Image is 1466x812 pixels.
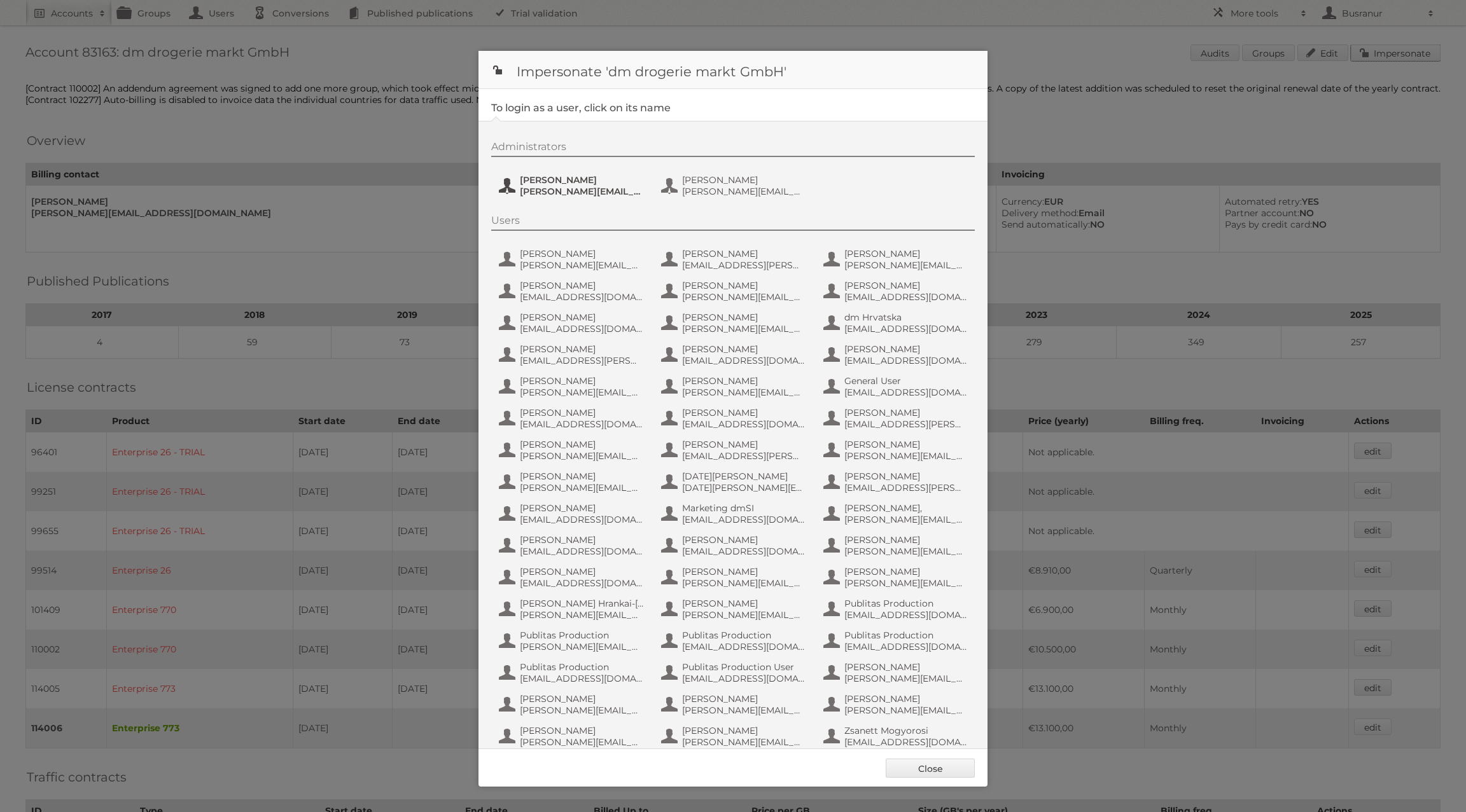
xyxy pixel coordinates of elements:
[498,374,647,399] button: [PERSON_NAME] [PERSON_NAME][EMAIL_ADDRESS][DOMAIN_NAME]
[682,387,806,398] span: [PERSON_NAME][EMAIL_ADDRESS][DOMAIN_NAME]
[822,724,972,749] button: Zsanett Mogyorosi [EMAIL_ADDRESS][DOMAIN_NAME]
[844,693,968,705] span: [PERSON_NAME]
[682,343,806,355] span: [PERSON_NAME]
[520,641,643,652] span: [PERSON_NAME][EMAIL_ADDRESS][DOMAIN_NAME]
[520,375,643,387] span: [PERSON_NAME]
[682,598,806,609] span: [PERSON_NAME]
[682,439,806,450] span: [PERSON_NAME]
[498,565,647,590] button: [PERSON_NAME] [EMAIL_ADDRESS][DOMAIN_NAME]
[520,387,643,398] span: [PERSON_NAME][EMAIL_ADDRESS][DOMAIN_NAME]
[844,661,968,673] span: [PERSON_NAME]
[660,628,809,654] button: Publitas Production [EMAIL_ADDRESS][DOMAIN_NAME]
[844,418,968,430] span: [EMAIL_ADDRESS][PERSON_NAME][DOMAIN_NAME]
[520,280,643,291] span: [PERSON_NAME]
[682,725,806,736] span: [PERSON_NAME]
[682,312,806,323] span: [PERSON_NAME]
[682,705,806,716] span: [PERSON_NAME][EMAIL_ADDRESS][DOMAIN_NAME]
[520,407,643,418] span: [PERSON_NAME]
[520,693,643,705] span: [PERSON_NAME]
[660,374,809,399] button: [PERSON_NAME] [PERSON_NAME][EMAIL_ADDRESS][DOMAIN_NAME]
[886,759,975,778] a: Close
[498,469,647,495] button: [PERSON_NAME] [PERSON_NAME][EMAIL_ADDRESS][DOMAIN_NAME]
[660,279,809,304] button: [PERSON_NAME] [PERSON_NAME][EMAIL_ADDRESS][PERSON_NAME][DOMAIN_NAME]
[520,534,643,546] span: [PERSON_NAME]
[660,342,809,368] button: [PERSON_NAME] [EMAIL_ADDRESS][DOMAIN_NAME]
[660,724,809,749] button: [PERSON_NAME] [PERSON_NAME][EMAIL_ADDRESS][PERSON_NAME][DOMAIN_NAME]
[682,418,806,430] span: [EMAIL_ADDRESS][DOMAIN_NAME]
[682,248,806,259] span: [PERSON_NAME]
[520,248,643,259] span: [PERSON_NAME]
[498,406,647,431] button: [PERSON_NAME] [EMAIL_ADDRESS][DOMAIN_NAME]
[660,469,809,495] button: [DATE][PERSON_NAME] [DATE][PERSON_NAME][EMAIL_ADDRESS][DOMAIN_NAME]
[844,725,968,736] span: Zsanett Mogyorosi
[844,482,968,493] span: [EMAIL_ADDRESS][PERSON_NAME][DOMAIN_NAME]
[520,566,643,577] span: [PERSON_NAME]
[682,661,806,673] span: Publitas Production User
[822,660,972,685] button: [PERSON_NAME] [PERSON_NAME][EMAIL_ADDRESS][DOMAIN_NAME]
[660,596,809,622] button: [PERSON_NAME] [PERSON_NAME][EMAIL_ADDRESS][DOMAIN_NAME]
[682,736,806,748] span: [PERSON_NAME][EMAIL_ADDRESS][PERSON_NAME][DOMAIN_NAME]
[478,51,988,89] h1: Impersonate 'dm drogerie markt GmbH'
[844,291,968,303] span: [EMAIL_ADDRESS][DOMAIN_NAME]
[682,641,806,652] span: [EMAIL_ADDRESS][DOMAIN_NAME]
[822,406,972,431] button: [PERSON_NAME] [EMAIL_ADDRESS][PERSON_NAME][DOMAIN_NAME]
[520,598,643,609] span: [PERSON_NAME] Hrankai-[PERSON_NAME]
[520,630,643,641] span: Publitas Production
[498,501,647,526] button: [PERSON_NAME] [EMAIL_ADDRESS][DOMAIN_NAME]
[844,514,968,525] span: [PERSON_NAME][EMAIL_ADDRESS][DOMAIN_NAME]
[660,173,809,198] button: [PERSON_NAME] [PERSON_NAME][EMAIL_ADDRESS][PERSON_NAME][DOMAIN_NAME]
[844,312,968,323] span: dm Hrvatska
[822,469,972,495] button: [PERSON_NAME] [EMAIL_ADDRESS][PERSON_NAME][DOMAIN_NAME]
[822,565,972,590] button: [PERSON_NAME] [PERSON_NAME][EMAIL_ADDRESS][PERSON_NAME][DOMAIN_NAME]
[520,355,643,366] span: [EMAIL_ADDRESS][PERSON_NAME][DOMAIN_NAME]
[822,533,972,558] button: [PERSON_NAME] [PERSON_NAME][EMAIL_ADDRESS][PERSON_NAME][DOMAIN_NAME]
[682,259,806,271] span: [EMAIL_ADDRESS][PERSON_NAME][DOMAIN_NAME]
[844,577,968,589] span: [PERSON_NAME][EMAIL_ADDRESS][PERSON_NAME][DOMAIN_NAME]
[660,406,809,431] button: [PERSON_NAME] [EMAIL_ADDRESS][DOMAIN_NAME]
[682,355,806,366] span: [EMAIL_ADDRESS][DOMAIN_NAME]
[844,439,968,450] span: [PERSON_NAME]
[844,598,968,609] span: Publitas Production
[520,736,643,748] span: [PERSON_NAME][EMAIL_ADDRESS][DOMAIN_NAME]
[660,247,809,272] button: [PERSON_NAME] [EMAIL_ADDRESS][PERSON_NAME][DOMAIN_NAME]
[520,725,643,736] span: [PERSON_NAME]
[520,577,643,589] span: [EMAIL_ADDRESS][DOMAIN_NAME]
[844,705,968,716] span: [PERSON_NAME][EMAIL_ADDRESS][DOMAIN_NAME]
[844,736,968,748] span: [EMAIL_ADDRESS][DOMAIN_NAME]
[660,310,809,336] button: [PERSON_NAME] [PERSON_NAME][EMAIL_ADDRESS][DOMAIN_NAME]
[822,596,972,622] button: Publitas Production [EMAIL_ADDRESS][DOMAIN_NAME]
[682,546,806,557] span: [EMAIL_ADDRESS][DOMAIN_NAME]
[844,566,968,577] span: [PERSON_NAME]
[498,279,647,304] button: [PERSON_NAME] [EMAIL_ADDRESS][DOMAIN_NAME]
[520,291,643,303] span: [EMAIL_ADDRESS][DOMAIN_NAME]
[844,259,968,271] span: [PERSON_NAME][EMAIL_ADDRESS][PERSON_NAME][DOMAIN_NAME]
[682,482,806,493] span: [DATE][PERSON_NAME][EMAIL_ADDRESS][DOMAIN_NAME]
[844,355,968,366] span: [EMAIL_ADDRESS][DOMAIN_NAME]
[498,437,647,463] button: [PERSON_NAME] [PERSON_NAME][EMAIL_ADDRESS][DOMAIN_NAME]
[844,248,968,259] span: [PERSON_NAME]
[491,102,671,114] legend: To login as a user, click on its name
[822,279,972,304] button: [PERSON_NAME] [EMAIL_ADDRESS][DOMAIN_NAME]
[520,661,643,673] span: Publitas Production
[682,514,806,525] span: [EMAIL_ADDRESS][DOMAIN_NAME]
[844,471,968,482] span: [PERSON_NAME]
[520,323,643,334] span: [EMAIL_ADDRESS][DOMAIN_NAME]
[498,342,647,368] button: [PERSON_NAME] [EMAIL_ADDRESS][PERSON_NAME][DOMAIN_NAME]
[844,609,968,621] span: [EMAIL_ADDRESS][DOMAIN_NAME]
[844,546,968,557] span: [PERSON_NAME][EMAIL_ADDRESS][PERSON_NAME][DOMAIN_NAME]
[844,407,968,418] span: [PERSON_NAME]
[660,660,809,685] button: Publitas Production User [EMAIL_ADDRESS][DOMAIN_NAME]
[822,501,972,526] button: [PERSON_NAME], [PERSON_NAME][EMAIL_ADDRESS][DOMAIN_NAME]
[822,247,972,272] button: [PERSON_NAME] [PERSON_NAME][EMAIL_ADDRESS][PERSON_NAME][DOMAIN_NAME]
[520,312,643,323] span: [PERSON_NAME]
[682,407,806,418] span: [PERSON_NAME]
[498,660,647,685] button: Publitas Production [EMAIL_ADDRESS][DOMAIN_NAME]
[844,387,968,398] span: [EMAIL_ADDRESS][DOMAIN_NAME]
[844,502,968,514] span: [PERSON_NAME],
[520,705,643,716] span: [PERSON_NAME][EMAIL_ADDRESS][PERSON_NAME][DOMAIN_NAME]
[682,280,806,291] span: [PERSON_NAME]
[498,724,647,749] button: [PERSON_NAME] [PERSON_NAME][EMAIL_ADDRESS][DOMAIN_NAME]
[682,323,806,334] span: [PERSON_NAME][EMAIL_ADDRESS][DOMAIN_NAME]
[520,259,643,271] span: [PERSON_NAME][EMAIL_ADDRESS][DOMAIN_NAME]
[498,173,647,198] button: [PERSON_NAME] [PERSON_NAME][EMAIL_ADDRESS][PERSON_NAME][DOMAIN_NAME]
